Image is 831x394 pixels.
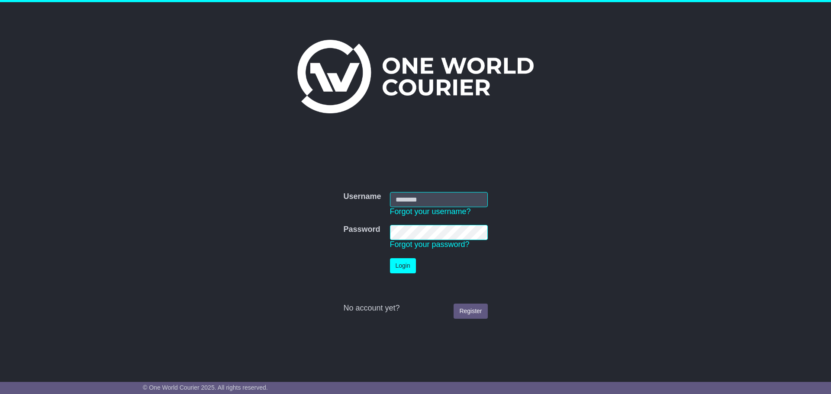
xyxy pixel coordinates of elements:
img: One World [297,40,534,113]
label: Password [343,225,380,234]
a: Forgot your username? [390,207,471,216]
span: © One World Courier 2025. All rights reserved. [143,384,268,391]
button: Login [390,258,416,273]
a: Register [454,304,487,319]
a: Forgot your password? [390,240,470,249]
label: Username [343,192,381,202]
div: No account yet? [343,304,487,313]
